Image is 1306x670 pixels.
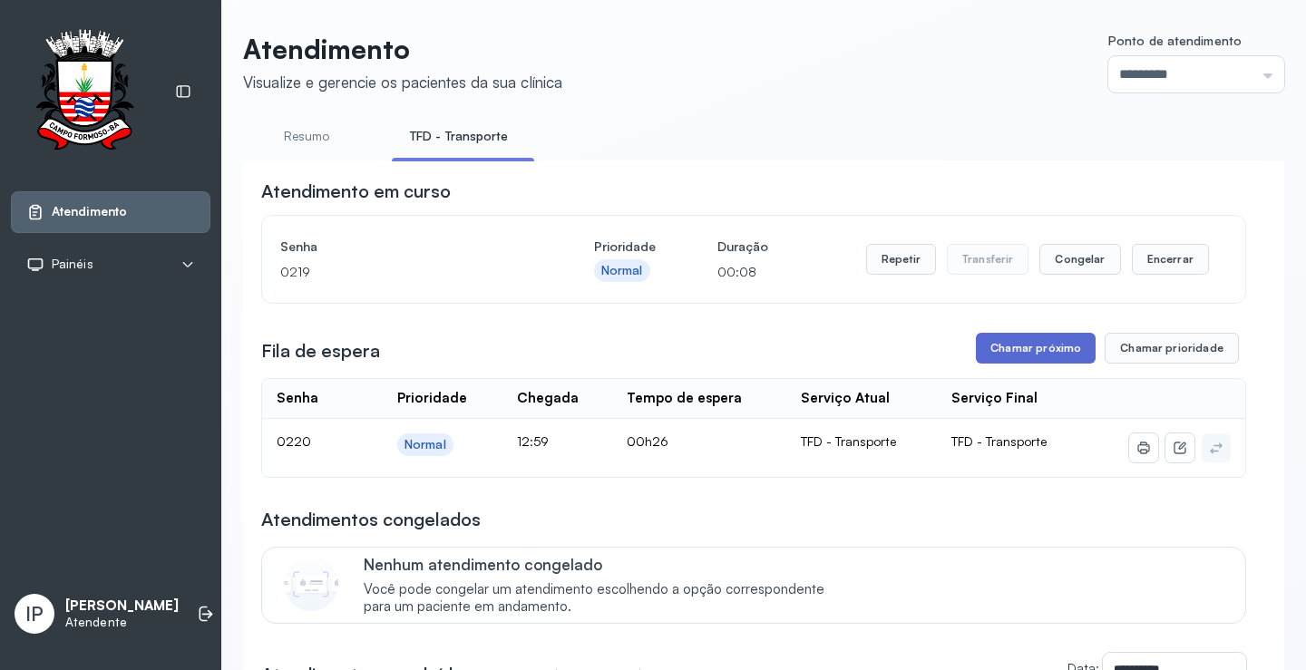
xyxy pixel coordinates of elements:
button: Congelar [1039,244,1120,275]
button: Encerrar [1132,244,1209,275]
span: Você pode congelar um atendimento escolhendo a opção correspondente para um paciente em andamento. [364,581,843,616]
h4: Duração [717,234,768,259]
p: Nenhum atendimento congelado [364,555,843,574]
h4: Senha [280,234,532,259]
img: Logotipo do estabelecimento [19,29,150,155]
span: TFD - Transporte [951,433,1047,449]
h3: Fila de espera [261,338,380,364]
span: Painéis [52,257,93,272]
a: TFD - Transporte [392,121,527,151]
a: Atendimento [26,203,195,221]
span: Ponto de atendimento [1108,33,1242,48]
img: Imagem de CalloutCard [284,557,338,611]
p: [PERSON_NAME] [65,597,179,615]
button: Chamar prioridade [1105,333,1239,364]
span: Atendimento [52,204,127,219]
p: 0219 [280,259,532,285]
span: 0220 [277,433,311,449]
div: Visualize e gerencie os pacientes da sua clínica [243,73,562,92]
div: Serviço Atual [801,390,890,407]
p: Atendente [65,615,179,630]
button: Transferir [947,244,1029,275]
h4: Prioridade [594,234,656,259]
h3: Atendimentos congelados [261,507,481,532]
h3: Atendimento em curso [261,179,451,204]
div: Prioridade [397,390,467,407]
a: Resumo [243,121,370,151]
span: 12:59 [517,433,549,449]
div: Senha [277,390,318,407]
div: Tempo de espera [627,390,742,407]
span: 00h26 [627,433,668,449]
button: Chamar próximo [976,333,1096,364]
div: Serviço Final [951,390,1038,407]
p: 00:08 [717,259,768,285]
div: Normal [601,263,643,278]
button: Repetir [866,244,936,275]
p: Atendimento [243,33,562,65]
div: Chegada [517,390,579,407]
div: Normal [404,437,446,452]
div: TFD - Transporte [801,433,922,450]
